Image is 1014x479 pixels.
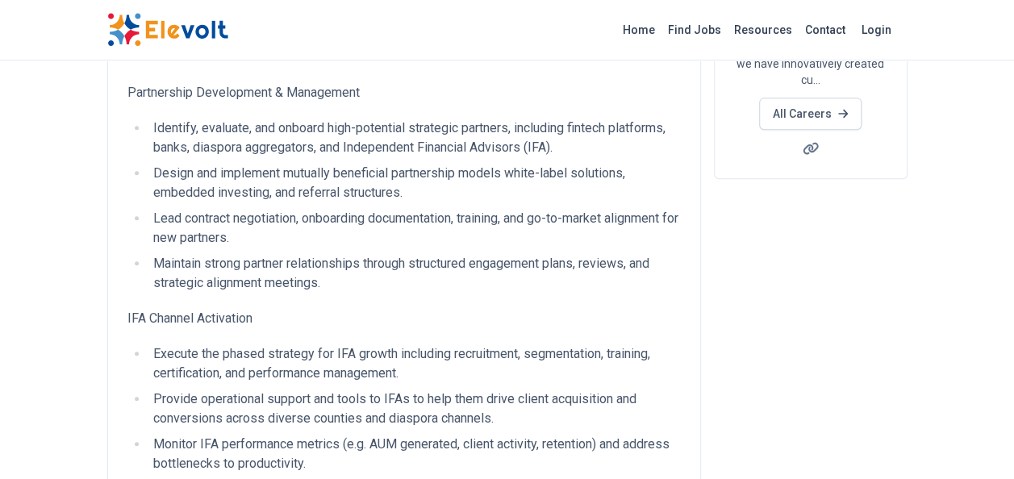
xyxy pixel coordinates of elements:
a: All Careers [759,98,862,130]
a: Home [616,17,661,43]
p: Partnership Development & Management [127,83,681,102]
li: Monitor IFA performance metrics (e.g. AUM generated, client activity, retention) and address bott... [148,435,681,473]
a: Resources [728,17,799,43]
li: Execute the phased strategy for IFA growth including recruitment, segmentation, training, certifi... [148,344,681,383]
a: Find Jobs [661,17,728,43]
iframe: Chat Widget [933,402,1014,479]
li: Identify, evaluate, and onboard high-potential strategic partners, including fintech platforms, b... [148,119,681,157]
li: Lead contract negotiation, onboarding documentation, training, and go-to-market alignment for new... [148,209,681,248]
p: IFA Channel Activation [127,309,681,328]
li: Provide operational support and tools to IFAs to help them drive client acquisition and conversio... [148,389,681,428]
img: Elevolt [107,13,228,47]
a: Login [852,14,901,46]
li: Design and implement mutually beneficial partnership models white-label solutions, embedded inves... [148,164,681,202]
li: Maintain strong partner relationships through structured engagement plans, reviews, and strategic... [148,254,681,293]
a: Contact [799,17,852,43]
